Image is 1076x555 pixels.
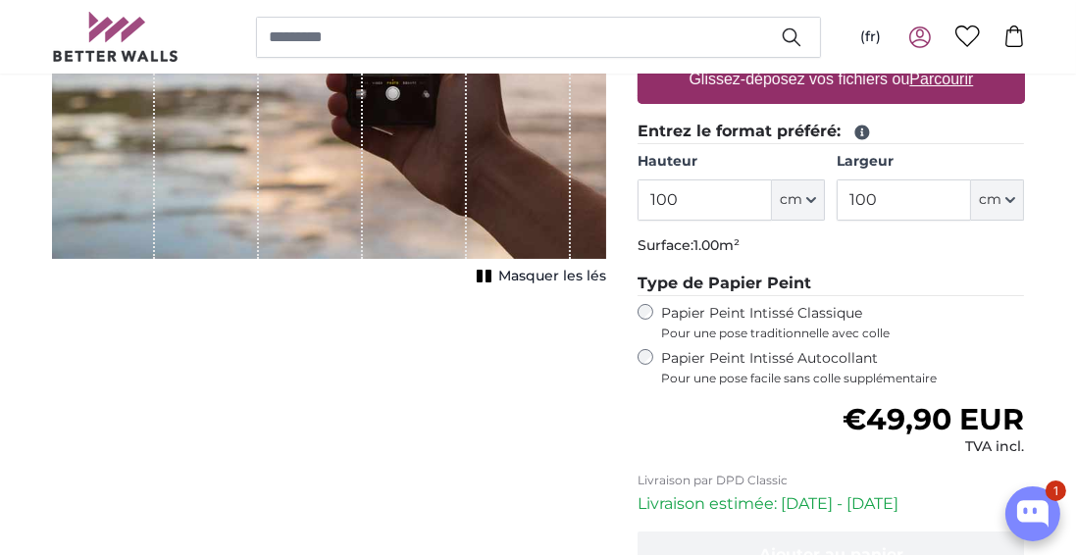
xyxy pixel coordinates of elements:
[638,272,1025,296] legend: Type de Papier Peint
[843,437,1024,457] div: TVA incl.
[661,349,1025,386] label: Papier Peint Intissé Autocollant
[661,371,1025,386] span: Pour une pose facile sans colle supplémentaire
[471,263,606,290] button: Masquer les lés
[1005,486,1060,541] button: Open chatbox
[693,236,740,254] span: 1.00m²
[843,401,1024,437] span: €49,90 EUR
[661,326,1025,341] span: Pour une pose traditionnelle avec colle
[638,473,1025,488] p: Livraison par DPD Classic
[772,179,825,221] button: cm
[498,267,606,286] span: Masquer les lés
[638,120,1025,144] legend: Entrez le format préféré:
[780,190,802,210] span: cm
[909,71,973,87] u: Parcourir
[837,152,1024,172] label: Largeur
[638,236,1025,256] p: Surface:
[845,20,897,55] button: (fr)
[661,304,1025,341] label: Papier Peint Intissé Classique
[681,60,981,99] label: Glissez-déposez vos fichiers ou
[1046,480,1066,501] div: 1
[638,492,1025,516] p: Livraison estimée: [DATE] - [DATE]
[979,190,1001,210] span: cm
[638,152,825,172] label: Hauteur
[52,12,179,62] img: Betterwalls
[971,179,1024,221] button: cm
